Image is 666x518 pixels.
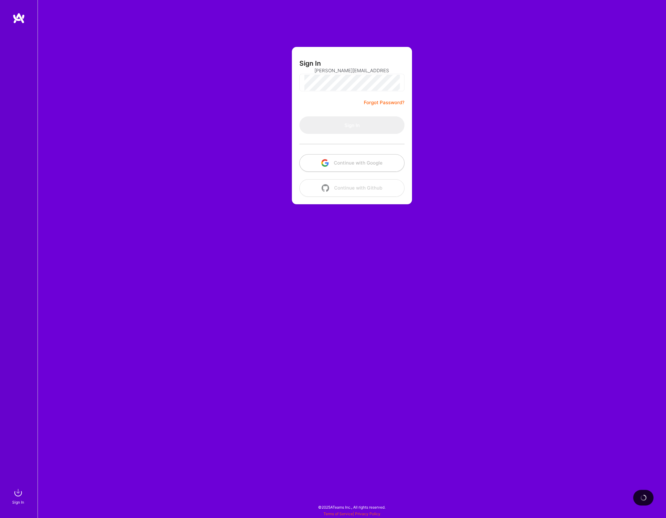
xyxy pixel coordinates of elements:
[13,13,25,24] img: logo
[13,486,24,505] a: sign inSign In
[38,499,666,515] div: © 2025 ATeams Inc., All rights reserved.
[314,63,389,79] input: Email...
[321,159,329,167] img: icon
[12,499,24,505] div: Sign In
[299,116,404,134] button: Sign In
[355,511,380,516] a: Privacy Policy
[12,486,24,499] img: sign in
[299,154,404,172] button: Continue with Google
[639,493,648,502] img: loading
[323,511,380,516] span: |
[299,179,404,197] button: Continue with Github
[299,59,321,67] h3: Sign In
[323,511,353,516] a: Terms of Service
[364,99,404,106] a: Forgot Password?
[322,184,329,192] img: icon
